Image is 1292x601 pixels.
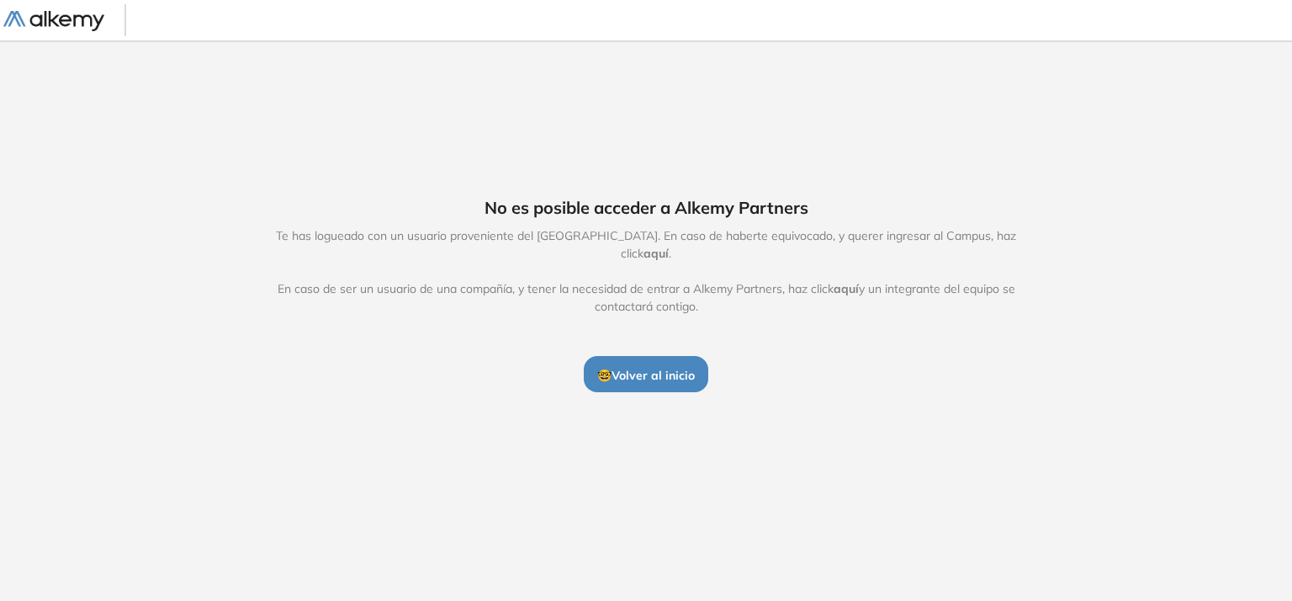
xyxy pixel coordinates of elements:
[484,195,808,221] span: No es posible acceder a Alkemy Partners
[597,368,695,383] span: 🤓 Volver al inicio
[258,227,1034,316] span: Te has logueado con un usuario proveniente del [GEOGRAPHIC_DATA]. En caso de haberte equivocado, ...
[3,11,104,32] img: Logo
[643,246,669,261] span: aquí
[834,281,859,296] span: aquí
[584,356,708,391] button: 🤓Volver al inicio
